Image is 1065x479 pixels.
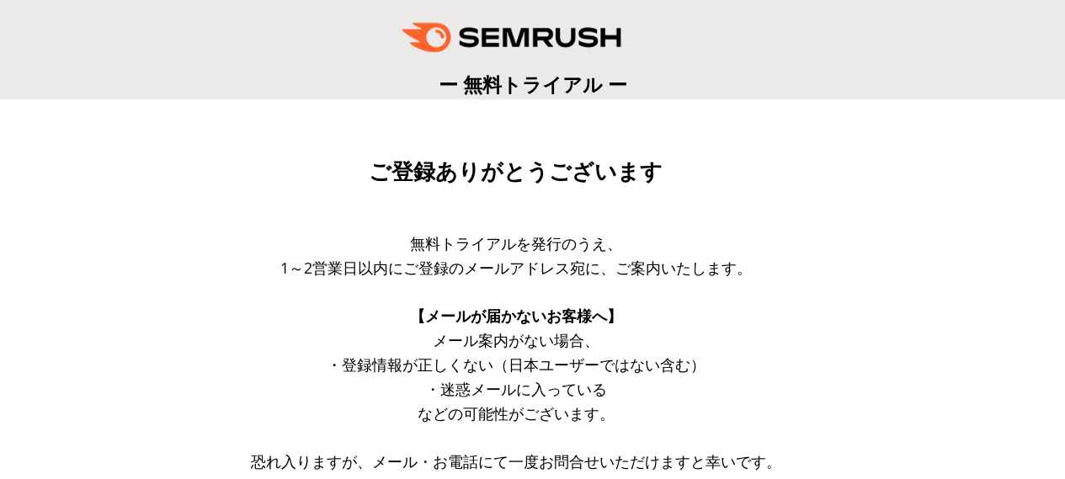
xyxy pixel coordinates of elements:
[425,379,607,399] span: ・迷惑メールに入っている
[327,354,706,375] span: ・登録情報が正しくない（日本ユーザーではない含む）
[439,71,627,98] span: ー 無料トライアル ー
[410,233,622,253] span: 無料トライアルを発行のうえ、
[410,306,622,326] span: 【メールが届かないお客様へ】
[433,330,599,350] span: メール案内がない場合、
[280,258,752,278] span: 1～2営業日以内にご登録のメールアドレス宛に、ご案内いたします。
[369,159,663,184] span: ご登録ありがとうございます
[251,451,781,471] span: 恐れ入りますが、メール・お電話にて一度お問合せいただけますと幸いです。
[418,403,615,423] span: などの可能性がございます。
